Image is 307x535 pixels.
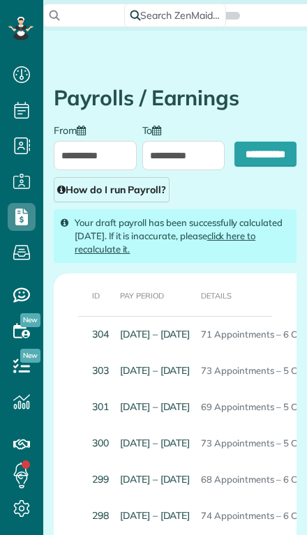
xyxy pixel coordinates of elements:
span: New [20,313,40,327]
a: How do I run Payroll? [54,177,170,202]
div: Your draft payroll has been successfully calculated [DATE]. If it is inaccurate, please [54,209,297,263]
td: 299 [54,461,114,497]
label: To [142,123,169,135]
span: New [20,349,40,363]
a: [DATE] – [DATE] [120,473,190,485]
th: Pay Period [114,273,195,316]
th: ID [54,273,114,316]
td: 298 [54,497,114,534]
a: [DATE] – [DATE] [120,400,190,413]
a: [DATE] – [DATE] [120,437,190,449]
a: [DATE] – [DATE] [120,364,190,377]
a: [DATE] – [DATE] [120,509,190,522]
a: [DATE] – [DATE] [120,328,190,340]
label: From [54,123,93,135]
td: 304 [54,316,114,352]
td: 303 [54,352,114,389]
td: 300 [54,425,114,461]
h1: Payrolls / Earnings [54,86,297,110]
td: 301 [54,389,114,425]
